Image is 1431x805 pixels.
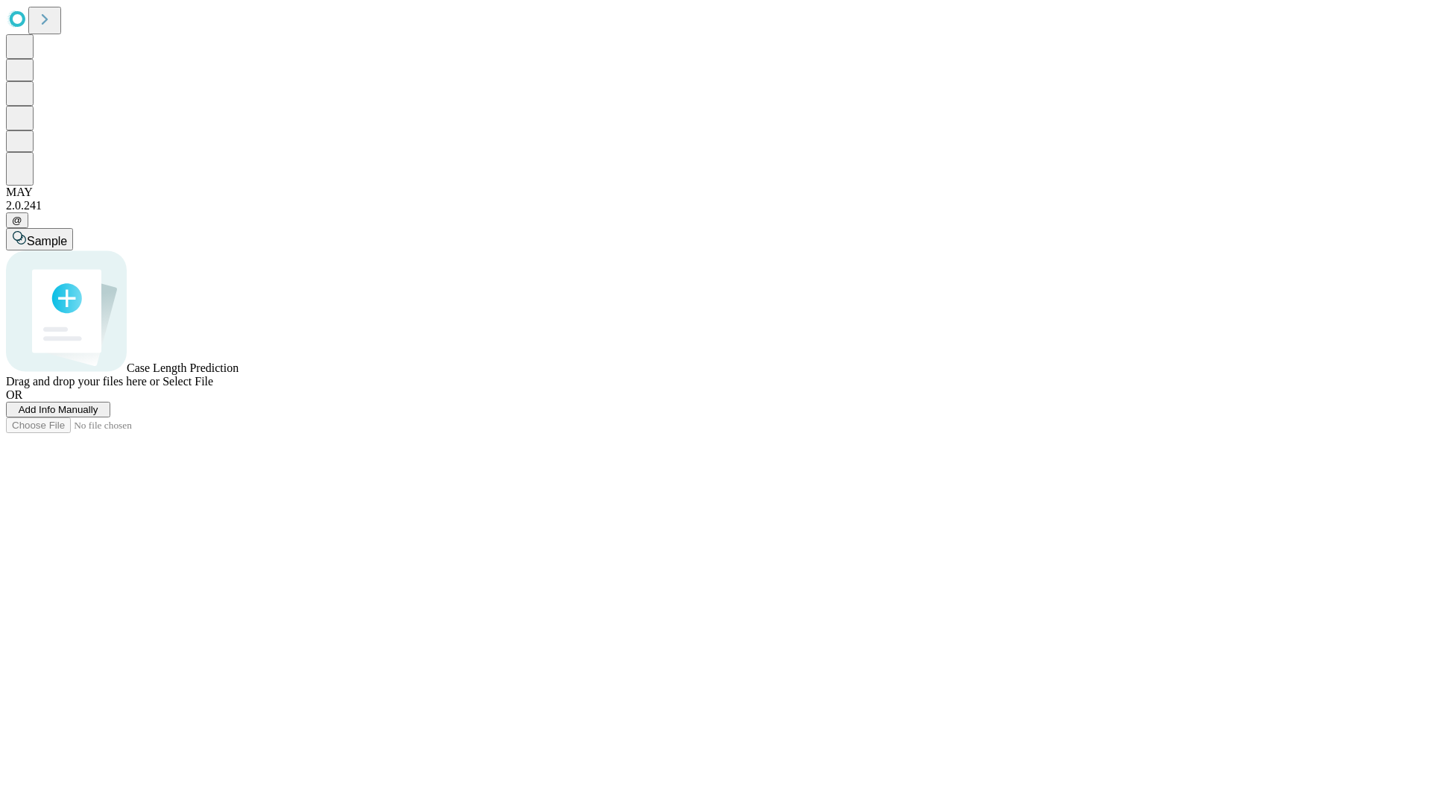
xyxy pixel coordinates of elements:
div: MAY [6,186,1425,199]
span: Add Info Manually [19,404,98,415]
button: Sample [6,228,73,250]
span: Sample [27,235,67,247]
span: Drag and drop your files here or [6,375,159,388]
button: @ [6,212,28,228]
span: Case Length Prediction [127,362,238,374]
span: Select File [162,375,213,388]
div: 2.0.241 [6,199,1425,212]
button: Add Info Manually [6,402,110,417]
span: OR [6,388,22,401]
span: @ [12,215,22,226]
